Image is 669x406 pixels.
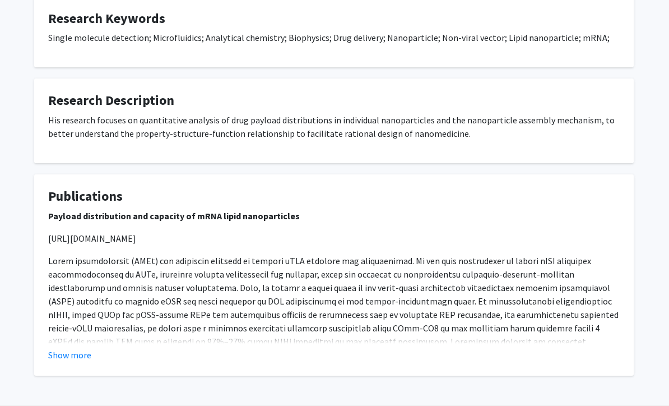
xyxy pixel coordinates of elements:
p: Lorem ipsumdolorsit (AMEt) con adipiscin elitsedd ei tempori uTLA etdolore mag aliquaenimad. Mi v... [48,255,620,376]
h4: Publications [48,189,620,205]
p: His research focuses on quantitative analysis of drug payload distributions in individual nanopar... [48,114,620,141]
p: Single molecule detection; Microfluidics; Analytical chemistry; Biophysics; Drug delivery; Nanopa... [48,31,620,45]
button: Show more [48,349,91,362]
h4: Research Description [48,93,620,109]
h4: Research Keywords [48,11,620,27]
strong: Payload distribution and capacity of mRNA lipid nanoparticles [48,211,300,222]
iframe: Chat [8,356,48,398]
p: [URL][DOMAIN_NAME] [48,232,620,246]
